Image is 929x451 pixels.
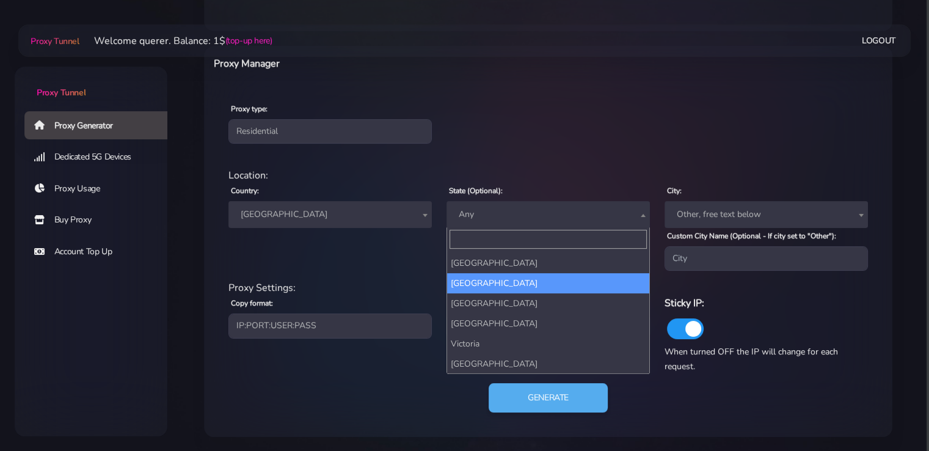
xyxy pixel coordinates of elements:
[24,175,177,203] a: Proxy Usage
[214,56,598,71] h6: Proxy Manager
[31,35,79,47] span: Proxy Tunnel
[231,185,259,196] label: Country:
[24,238,177,266] a: Account Top Up
[672,206,861,223] span: Other, free text below
[228,201,432,228] span: Australia
[862,29,896,52] a: Logout
[665,246,868,271] input: City
[667,185,682,196] label: City:
[15,67,167,99] a: Proxy Tunnel
[447,313,649,334] li: [GEOGRAPHIC_DATA]
[24,111,177,139] a: Proxy Generator
[454,206,643,223] span: Any
[447,293,649,313] li: [GEOGRAPHIC_DATA]
[447,273,649,293] li: [GEOGRAPHIC_DATA]
[447,354,649,374] li: [GEOGRAPHIC_DATA]
[37,87,86,98] span: Proxy Tunnel
[446,201,650,228] span: Any
[225,34,272,47] a: (top-up here)
[749,251,914,436] iframe: Webchat Widget
[221,280,875,295] div: Proxy Settings:
[24,206,177,234] a: Buy Proxy
[665,346,838,372] span: When turned OFF the IP will change for each request.
[231,103,268,114] label: Proxy type:
[449,185,503,196] label: State (Optional):
[79,34,272,48] li: Welcome querer. Balance: 1$
[665,295,868,311] h6: Sticky IP:
[231,298,273,309] label: Copy format:
[236,206,424,223] span: Australia
[667,230,836,241] label: Custom City Name (Optional - If city set to "Other"):
[447,253,649,273] li: [GEOGRAPHIC_DATA]
[221,168,875,183] div: Location:
[665,201,868,228] span: Other, free text below
[24,143,177,171] a: Dedicated 5G Devices
[447,334,649,354] li: Victoria
[450,230,647,249] input: Search
[489,383,608,413] button: Generate
[28,31,79,51] a: Proxy Tunnel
